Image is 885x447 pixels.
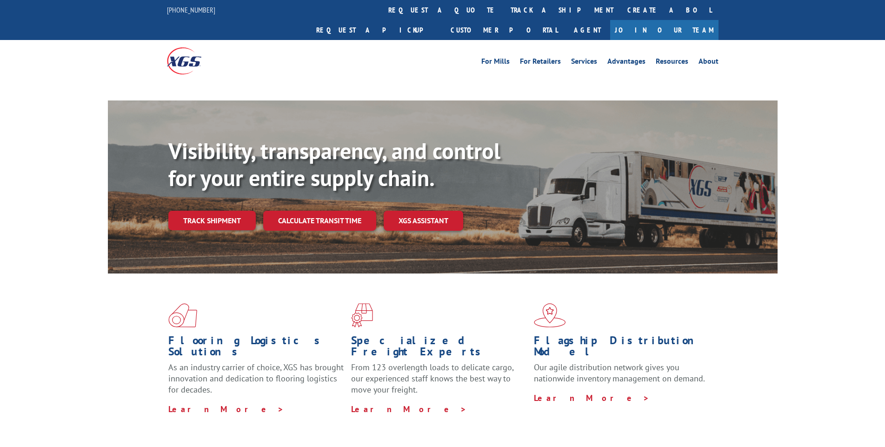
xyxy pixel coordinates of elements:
a: For Retailers [520,58,561,68]
a: Services [571,58,597,68]
a: Advantages [607,58,645,68]
a: XGS ASSISTANT [384,211,463,231]
h1: Flagship Distribution Model [534,335,710,362]
span: As an industry carrier of choice, XGS has brought innovation and dedication to flooring logistics... [168,362,344,395]
span: Our agile distribution network gives you nationwide inventory management on demand. [534,362,705,384]
a: Agent [565,20,610,40]
a: Join Our Team [610,20,719,40]
img: xgs-icon-total-supply-chain-intelligence-red [168,303,197,327]
a: Customer Portal [444,20,565,40]
h1: Flooring Logistics Solutions [168,335,344,362]
a: Calculate transit time [263,211,376,231]
a: Learn More > [351,404,467,414]
a: Track shipment [168,211,256,230]
h1: Specialized Freight Experts [351,335,527,362]
b: Visibility, transparency, and control for your entire supply chain. [168,136,500,192]
a: Resources [656,58,688,68]
a: Learn More > [534,393,650,403]
p: From 123 overlength loads to delicate cargo, our experienced staff knows the best way to move you... [351,362,527,403]
a: Request a pickup [309,20,444,40]
a: About [699,58,719,68]
a: For Mills [481,58,510,68]
img: xgs-icon-focused-on-flooring-red [351,303,373,327]
img: xgs-icon-flagship-distribution-model-red [534,303,566,327]
a: [PHONE_NUMBER] [167,5,215,14]
a: Learn More > [168,404,284,414]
